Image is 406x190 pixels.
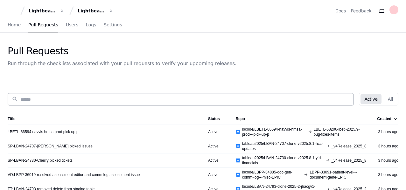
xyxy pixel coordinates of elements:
span: lbcode/LBPP-34885-doc-gen-comm-log---misc-EPIC [242,170,302,180]
div: Title [8,116,15,121]
a: SP-LBAN-24730-Cherry picked tickets [8,158,73,163]
a: Settings [104,18,122,32]
mat-icon: search [12,96,18,102]
div: 3 hours ago [377,172,398,177]
div: Created [377,116,397,121]
div: Lightbeam Health Solutions [78,8,105,14]
span: Pull Requests [28,23,58,27]
div: Active [208,144,226,149]
div: Lightbeam Health [29,8,56,14]
div: Title [8,116,198,121]
a: VD:LBPP-36019-resolved assessment editor and comm log assessment issue [8,172,140,177]
div: 3 hours ago [377,158,398,163]
a: Home [8,18,21,32]
div: Created [377,116,391,121]
span: tableau2025/LBAN-24707-clone-v2025.8.1-hcc-updates [242,141,324,151]
div: Active [208,129,226,134]
span: Settings [104,23,122,27]
div: Status [208,116,226,121]
button: Feedback [351,8,372,14]
span: Home [8,23,21,27]
button: Active [360,94,381,104]
a: SP-LBAN-24707-[PERSON_NAME] picked issues [8,144,93,149]
div: Active [208,158,226,163]
span: Logs [86,23,96,27]
span: Users [66,23,78,27]
th: Repo [231,113,372,125]
button: Lightbeam Health [26,5,67,17]
a: Users [66,18,78,32]
div: Pull Requests [8,45,236,57]
span: LBPP-33091-patient-level---document-gene-EPIC [310,170,366,180]
span: _v4Release_2025_8 [332,144,367,149]
button: Lightbeam Health Solutions [75,5,116,17]
div: Run through the checklists associated with your pull requests to verify your upcoming releases. [8,59,236,67]
div: 3 hours ago [377,144,398,149]
div: Active [208,172,226,177]
button: All [384,94,397,104]
a: LBETL-66594 navvis hmsa prod pick up p [8,129,79,134]
a: Pull Requests [28,18,58,32]
div: Status [208,116,220,121]
span: tableau2025/LBAN-24730-clone-v2025.8.1-ytd-financials [242,155,324,166]
div: 3 hours ago [377,129,398,134]
span: _v4Release_2025_8 [332,158,367,163]
span: LBETL-68206-lbetl-2025.9-bug-fixes-items [314,127,367,137]
a: Logs [86,18,96,32]
a: Docs [335,8,346,14]
span: lbcode/LBETL-66594-navvis-hmsa-prod---pick-up-p [242,127,306,137]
